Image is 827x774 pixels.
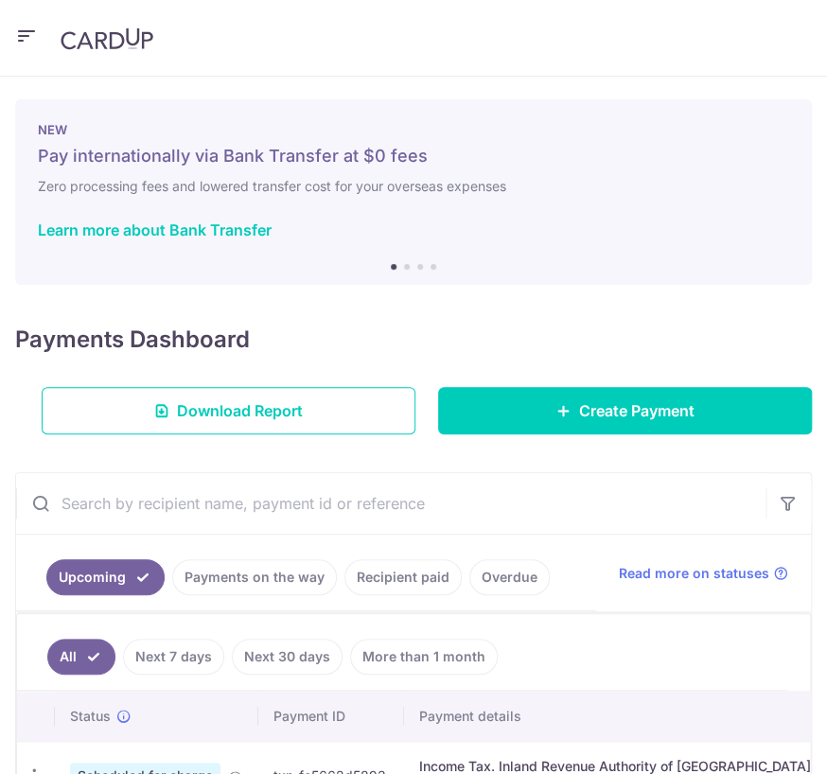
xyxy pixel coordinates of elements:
[350,639,498,675] a: More than 1 month
[579,399,695,422] span: Create Payment
[344,559,462,595] a: Recipient paid
[38,220,272,239] a: Learn more about Bank Transfer
[38,175,789,198] h6: Zero processing fees and lowered transfer cost for your overseas expenses
[172,559,337,595] a: Payments on the way
[38,122,789,137] p: NEW
[258,692,404,741] th: Payment ID
[42,387,415,434] a: Download Report
[469,559,550,595] a: Overdue
[404,692,826,741] th: Payment details
[438,387,812,434] a: Create Payment
[61,27,153,50] img: CardUp
[47,639,115,675] a: All
[38,145,789,167] h5: Pay internationally via Bank Transfer at $0 fees
[15,323,250,357] h4: Payments Dashboard
[123,639,224,675] a: Next 7 days
[232,639,343,675] a: Next 30 days
[619,564,769,583] span: Read more on statuses
[70,707,111,726] span: Status
[177,399,303,422] span: Download Report
[16,473,765,534] input: Search by recipient name, payment id or reference
[619,564,788,583] a: Read more on statuses
[46,559,165,595] a: Upcoming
